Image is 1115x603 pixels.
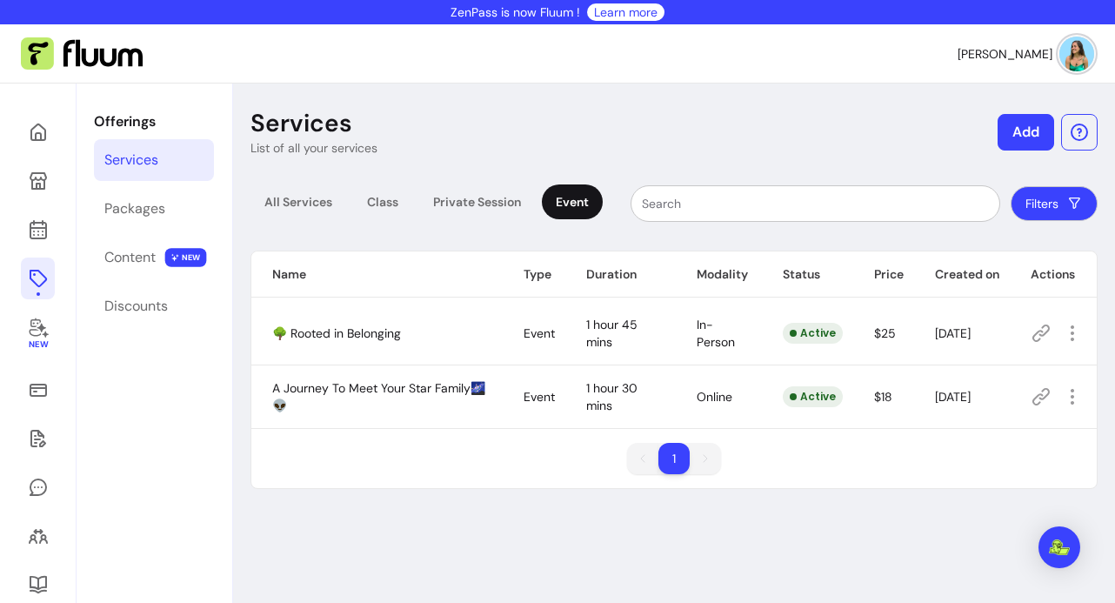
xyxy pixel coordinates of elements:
div: Content [104,247,156,268]
img: Fluum Logo [21,37,143,70]
th: Name [251,251,503,298]
a: My Messages [21,466,55,508]
th: Price [853,251,914,298]
span: 🌳 Rooted in Belonging [272,325,401,341]
span: NEW [165,248,207,267]
th: Created on [914,251,1010,298]
span: Event [524,389,555,405]
input: Search [642,195,989,212]
p: Offerings [94,111,214,132]
div: Open Intercom Messenger [1038,526,1080,568]
div: Packages [104,198,165,219]
span: [DATE] [935,389,971,405]
li: pagination item 1 active [658,443,690,474]
th: Type [503,251,565,298]
span: In-Person [697,317,735,350]
a: Discounts [94,285,214,327]
a: Learn more [594,3,658,21]
div: All Services [250,184,346,219]
p: List of all your services [250,139,377,157]
span: [PERSON_NAME] [958,45,1052,63]
nav: pagination navigation [618,434,730,483]
a: Packages [94,188,214,230]
span: Online [697,389,732,405]
a: Clients [21,515,55,557]
a: Home [21,111,55,153]
span: 1 hour 30 mins [586,380,638,413]
a: Content NEW [94,237,214,278]
a: Calendar [21,209,55,251]
th: Modality [676,251,762,298]
span: $25 [874,325,896,341]
button: avatar[PERSON_NAME] [958,37,1094,71]
th: Actions [1010,251,1097,298]
div: Services [104,150,158,171]
a: Offerings [21,258,55,299]
span: New [28,339,47,351]
span: [DATE] [935,325,971,341]
div: Active [783,386,843,407]
div: Discounts [104,296,168,317]
p: Services [250,108,352,139]
a: My Page [21,160,55,202]
div: Private Session [419,184,535,219]
div: Event [542,184,603,219]
a: Sales [21,369,55,411]
a: Waivers [21,418,55,459]
img: avatar [1059,37,1094,71]
span: 1 hour 45 mins [586,317,638,350]
div: Active [783,323,843,344]
button: Filters [1011,186,1098,221]
div: Class [353,184,412,219]
span: A Journey To Meet Your Star Family🌌👽 [272,380,485,413]
a: New [21,306,55,362]
p: ZenPass is now Fluum ! [451,3,580,21]
span: $18 [874,389,892,405]
span: Event [524,325,555,341]
th: Status [762,251,853,298]
a: Services [94,139,214,181]
button: Add [998,114,1054,151]
th: Duration [565,251,676,298]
